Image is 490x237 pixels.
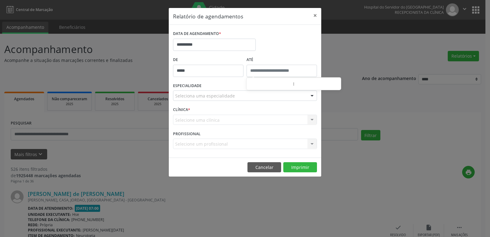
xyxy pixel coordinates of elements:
[295,78,341,90] input: Minute
[247,55,317,65] label: ATÉ
[309,8,321,23] button: Close
[173,81,202,91] label: ESPECIALIDADE
[293,78,295,90] span: :
[173,29,221,39] label: DATA DE AGENDAMENTO
[173,105,190,115] label: CLÍNICA
[247,78,293,90] input: Hour
[173,129,201,139] label: PROFISSIONAL
[175,93,235,99] span: Seleciona uma especialidade
[283,162,317,173] button: Imprimir
[173,55,243,65] label: De
[173,12,243,20] h5: Relatório de agendamentos
[247,162,281,173] button: Cancelar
